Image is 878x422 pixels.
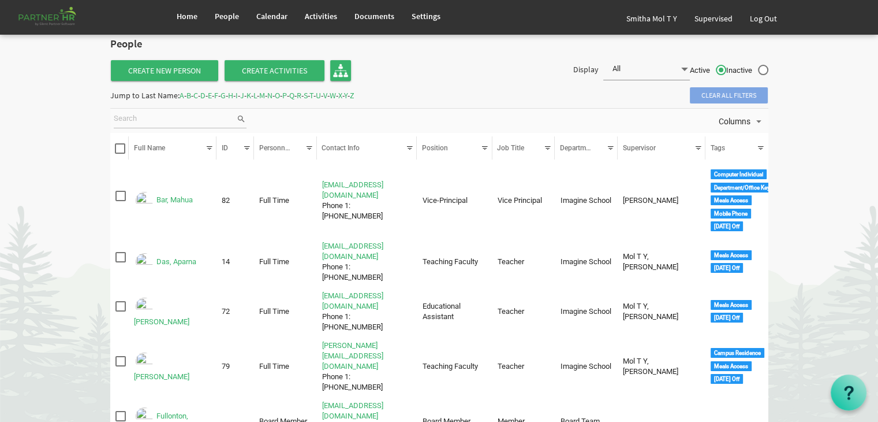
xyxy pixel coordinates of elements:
td: Full Time column header Personnel Type [254,166,317,236]
td: <div class="tag label label-default">Meals Access</div> <div class="tag label label-default">Sund... [705,239,768,285]
span: Home [177,11,197,21]
span: Position [422,144,448,152]
div: [DATE] Off [711,374,743,384]
img: Emp-2633ee26-115b-439e-a7b8-ddb0d1dd37df.png [134,351,155,372]
td: <div class="tag label label-default">Computer Individual</div> <div class="tag label label-defaul... [705,166,768,236]
a: Supervised [686,2,741,35]
span: K [246,90,251,101]
span: B [186,90,191,101]
td: Imagine School column header Departments [555,239,618,285]
a: Smitha Mol T Y [618,2,686,35]
div: Search [112,109,249,133]
span: Activities [305,11,337,21]
span: E [208,90,212,101]
img: Emp-c187bc14-d8fd-4524-baee-553e9cfda99b.png [134,190,155,211]
td: 79 column header ID [216,338,254,395]
div: Columns [717,109,767,133]
span: Q [289,90,294,101]
td: Teacher column header Job Title [492,239,555,285]
span: F [214,90,218,101]
a: Bar, Mahua [156,196,193,205]
td: <div class="tag label label-default">Campus Residence</div> <div class="tag label label-default">... [705,338,768,395]
span: Calendar [256,11,287,21]
td: Teacher column header Job Title [492,288,555,335]
span: search [236,113,246,125]
span: R [297,90,301,101]
td: Educational Assistant column header Position [417,288,492,335]
td: Nayak, Labanya Rekha column header Supervisor [618,166,705,236]
td: checkbox [110,288,129,335]
td: <div class="tag label label-default">Meals Access</div> <div class="tag label label-default">Sund... [705,288,768,335]
span: W [330,90,336,101]
a: [EMAIL_ADDRESS][DOMAIN_NAME] [322,242,383,261]
a: [EMAIL_ADDRESS][DOMAIN_NAME] [322,180,383,199]
span: Inactive [726,65,768,76]
span: G [221,90,226,101]
img: org-chart.svg [333,63,348,78]
td: checkbox [110,166,129,236]
span: V [323,90,327,101]
span: Contact Info [322,144,360,152]
h2: People [110,38,206,50]
span: N [267,90,272,101]
td: Bar, Mahua is template cell column header Full Name [129,166,216,236]
td: 72 column header ID [216,288,254,335]
img: Emp-d106ab57-77a4-460e-8e39-c3c217cc8641.png [134,296,155,317]
a: [PERSON_NAME][EMAIL_ADDRESS][DOMAIN_NAME] [322,341,383,371]
td: 82 column header ID [216,166,254,236]
td: Full Time column header Personnel Type [254,288,317,335]
span: Job Title [497,144,524,152]
div: Mobile Phone [711,209,751,219]
td: lisadas@imagineschools.inPhone 1: +919692981119 is template cell column header Contact Info [317,288,417,335]
td: Imagine School column header Departments [555,338,618,395]
div: Meals Access [711,195,752,205]
td: Vice Principal column header Job Title [492,166,555,236]
a: Log Out [741,2,786,35]
span: D [200,90,206,101]
td: Vice-Principal column header Position [417,166,492,236]
td: Das, Lisa is template cell column header Full Name [129,288,216,335]
td: checkbox [110,338,129,395]
span: P [282,90,287,101]
td: 14 column header ID [216,239,254,285]
a: Das, Aparna [156,257,196,266]
div: Computer Individual [711,169,767,179]
div: Meals Access [711,361,752,371]
span: Clear all filters [690,87,768,103]
span: T [309,90,313,101]
td: aparna@imagineschools.inPhone 1: +919668736179 is template cell column header Contact Info [317,239,417,285]
a: Organisation Chart [330,60,351,81]
td: Mol T Y, Smitha column header Supervisor [618,239,705,285]
span: Columns [718,114,752,129]
div: [DATE] Off [711,313,743,323]
td: Full Time column header Personnel Type [254,239,317,285]
td: Teaching Faculty column header Position [417,239,492,285]
td: Mol T Y, Smitha column header Supervisor [618,338,705,395]
td: Teaching Faculty column header Position [417,338,492,395]
td: shobha@imagineschools.inPhone 1: +919102065904 is template cell column header Contact Info [317,338,417,395]
span: A [180,90,184,101]
span: S [304,90,308,101]
span: U [316,90,321,101]
span: Display [573,64,599,75]
div: Meals Access [711,300,752,310]
td: Imagine School column header Departments [555,288,618,335]
td: Mol T Y, Smitha column header Supervisor [618,288,705,335]
td: checkbox [110,239,129,285]
img: Emp-185d491c-97f5-4e8b-837e-d12e7bc2f190.png [134,251,155,272]
span: X [338,90,342,101]
span: H [228,90,233,101]
span: Documents [354,11,394,21]
span: Y [344,90,348,101]
span: Departments [560,144,599,152]
span: ID [222,144,228,152]
td: Ekka, Shobha Rani is template cell column header Full Name [129,338,216,395]
span: Active [690,65,726,76]
span: I [236,90,238,101]
td: viceprincipal@imagineschools.in Phone 1: +918455884273 is template cell column header Contact Info [317,166,417,236]
span: L [253,90,257,101]
a: [EMAIL_ADDRESS][DOMAIN_NAME] [322,291,383,310]
td: Das, Aparna is template cell column header Full Name [129,239,216,285]
span: J [240,90,244,101]
a: [PERSON_NAME] [134,372,189,381]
